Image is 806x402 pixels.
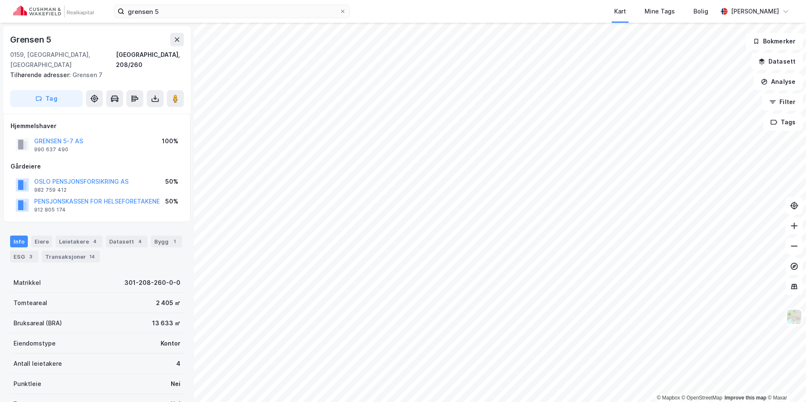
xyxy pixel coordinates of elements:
[156,298,180,308] div: 2 405 ㎡
[10,90,83,107] button: Tag
[124,278,180,288] div: 301-208-260-0-0
[165,177,178,187] div: 50%
[786,309,802,325] img: Z
[725,395,766,401] a: Improve this map
[171,379,180,389] div: Nei
[88,252,97,261] div: 14
[11,161,183,172] div: Gårdeiere
[764,362,806,402] iframe: Chat Widget
[34,206,66,213] div: 912 805 174
[13,379,41,389] div: Punktleie
[751,53,803,70] button: Datasett
[91,237,99,246] div: 4
[124,5,339,18] input: Søk på adresse, matrikkel, gårdeiere, leietakere eller personer
[13,359,62,369] div: Antall leietakere
[13,278,41,288] div: Matrikkel
[116,50,184,70] div: [GEOGRAPHIC_DATA], 208/260
[13,298,47,308] div: Tomteareal
[151,236,182,247] div: Bygg
[657,395,680,401] a: Mapbox
[693,6,708,16] div: Bolig
[136,237,144,246] div: 4
[10,236,28,247] div: Info
[152,318,180,328] div: 13 633 ㎡
[11,121,183,131] div: Hjemmelshaver
[645,6,675,16] div: Mine Tags
[42,251,100,263] div: Transaksjoner
[764,362,806,402] div: Kontrollprogram for chat
[10,33,53,46] div: Grensen 5
[10,71,73,78] span: Tilhørende adresser:
[614,6,626,16] div: Kart
[165,196,178,206] div: 50%
[13,338,56,348] div: Eiendomstype
[34,146,68,153] div: 990 637 490
[10,50,116,70] div: 0159, [GEOGRAPHIC_DATA], [GEOGRAPHIC_DATA]
[13,318,62,328] div: Bruksareal (BRA)
[161,338,180,348] div: Kontor
[731,6,779,16] div: [PERSON_NAME]
[31,236,52,247] div: Eiere
[13,5,94,17] img: cushman-wakefield-realkapital-logo.202ea83816669bd177139c58696a8fa1.svg
[10,70,177,80] div: Grensen 7
[10,251,38,263] div: ESG
[162,136,178,146] div: 100%
[746,33,803,50] button: Bokmerker
[34,187,67,193] div: 982 759 412
[176,359,180,369] div: 4
[170,237,179,246] div: 1
[682,395,723,401] a: OpenStreetMap
[56,236,102,247] div: Leietakere
[27,252,35,261] div: 3
[762,94,803,110] button: Filter
[754,73,803,90] button: Analyse
[763,114,803,131] button: Tags
[106,236,148,247] div: Datasett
